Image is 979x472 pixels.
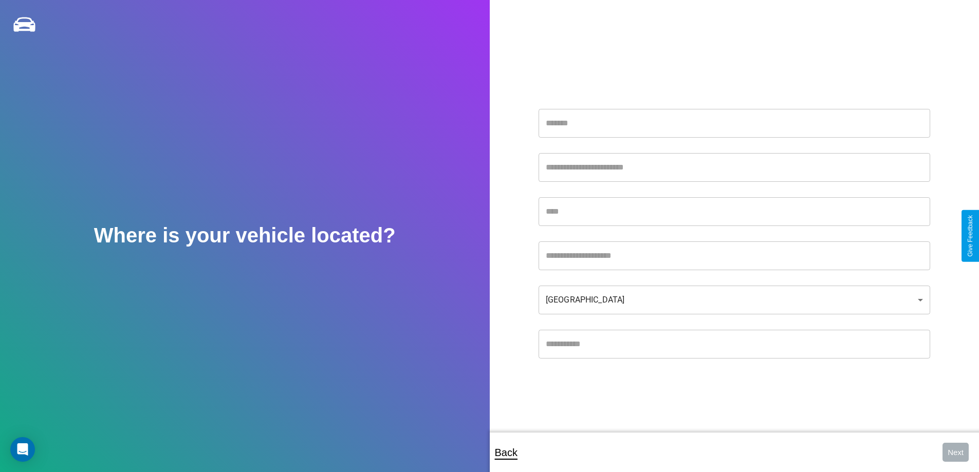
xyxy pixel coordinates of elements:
[495,443,518,462] p: Back
[10,437,35,462] div: Open Intercom Messenger
[967,215,974,257] div: Give Feedback
[943,443,969,462] button: Next
[94,224,396,247] h2: Where is your vehicle located?
[539,286,930,314] div: [GEOGRAPHIC_DATA]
